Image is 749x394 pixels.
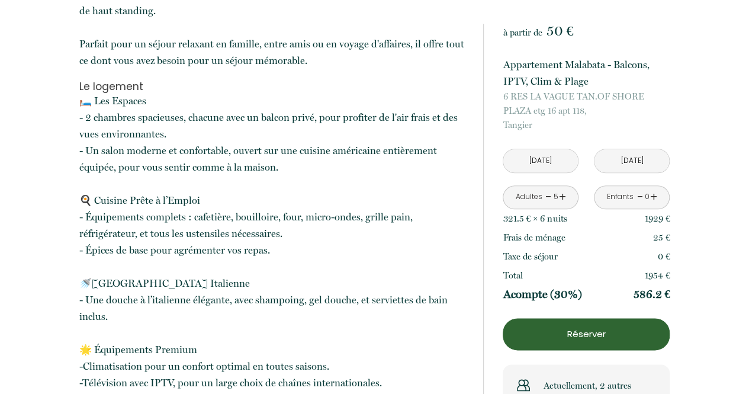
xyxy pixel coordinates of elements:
h2: Le logement [79,81,468,92]
div: Enfants [607,191,634,203]
p: 321.5 € × 6 nuit [503,212,567,226]
input: Arrivée [503,149,578,172]
a: - [637,188,643,206]
p: Frais de ménage [503,230,565,245]
a: + [559,188,566,206]
p: 1954 € [645,268,670,283]
img: users [517,379,530,392]
p: 25 € [653,230,670,245]
p: 586.2 € [634,287,670,302]
input: Départ [594,149,669,172]
p: Tangier [503,89,670,132]
span: à partir de [503,27,542,38]
div: 0 [644,191,650,203]
p: Taxe de séjour [503,249,557,264]
p: Réserver [507,327,666,341]
a: + [650,188,657,206]
p: Acompte (30%) [503,287,581,302]
p: 1929 € [645,212,670,226]
p: 0 € [658,249,670,264]
span: 6 RES LA VAGUE TAN.OF SHORE PLAZA etg 16 apt 118, [503,89,670,118]
p: Total [503,268,522,283]
div: Adultes [515,191,542,203]
p: Appartement Malabata - Balcons, IPTV, Clim & Plage [503,56,670,89]
span: s [563,213,567,224]
button: Réserver [503,318,670,350]
div: 5 [553,191,559,203]
span: 50 € [546,23,573,39]
a: - [545,188,552,206]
